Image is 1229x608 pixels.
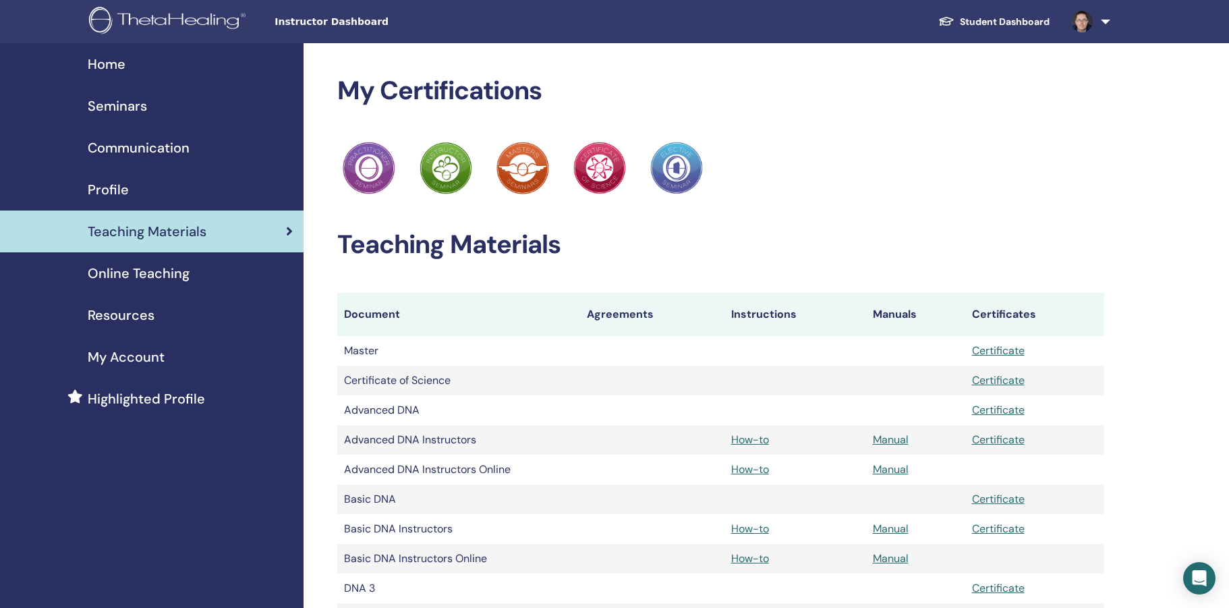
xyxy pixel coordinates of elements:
[927,9,1060,34] a: Student Dashboard
[650,142,703,194] img: Practitioner
[337,366,580,395] td: Certificate of Science
[89,7,250,37] img: logo.png
[873,551,909,565] a: Manual
[972,433,1025,447] a: Certificate
[337,514,580,544] td: Basic DNA Instructors
[965,293,1104,336] th: Certificates
[873,462,909,476] a: Manual
[337,336,580,366] td: Master
[275,15,477,29] span: Instructor Dashboard
[88,221,206,242] span: Teaching Materials
[343,142,395,194] img: Practitioner
[337,76,1104,107] h2: My Certifications
[972,343,1025,358] a: Certificate
[337,455,580,485] td: Advanced DNA Instructors Online
[420,142,472,194] img: Practitioner
[866,293,965,336] th: Manuals
[337,229,1104,260] h2: Teaching Materials
[938,16,954,27] img: graduation-cap-white.svg
[88,179,129,200] span: Profile
[88,263,190,283] span: Online Teaching
[88,138,190,158] span: Communication
[88,347,165,367] span: My Account
[972,522,1025,536] a: Certificate
[972,581,1025,595] a: Certificate
[972,492,1025,506] a: Certificate
[88,54,125,74] span: Home
[1183,562,1216,595] div: Open Intercom Messenger
[573,142,626,194] img: Practitioner
[731,462,769,476] a: How-to
[724,293,866,336] th: Instructions
[731,522,769,536] a: How-to
[873,433,909,447] a: Manual
[337,425,580,455] td: Advanced DNA Instructors
[731,433,769,447] a: How-to
[88,96,147,116] span: Seminars
[337,544,580,574] td: Basic DNA Instructors Online
[496,142,549,194] img: Practitioner
[337,395,580,425] td: Advanced DNA
[972,403,1025,417] a: Certificate
[337,574,580,603] td: DNA 3
[337,485,580,514] td: Basic DNA
[731,551,769,565] a: How-to
[337,293,580,336] th: Document
[88,305,154,325] span: Resources
[873,522,909,536] a: Manual
[1071,11,1093,32] img: default.jpg
[972,373,1025,387] a: Certificate
[88,389,205,409] span: Highlighted Profile
[580,293,724,336] th: Agreements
